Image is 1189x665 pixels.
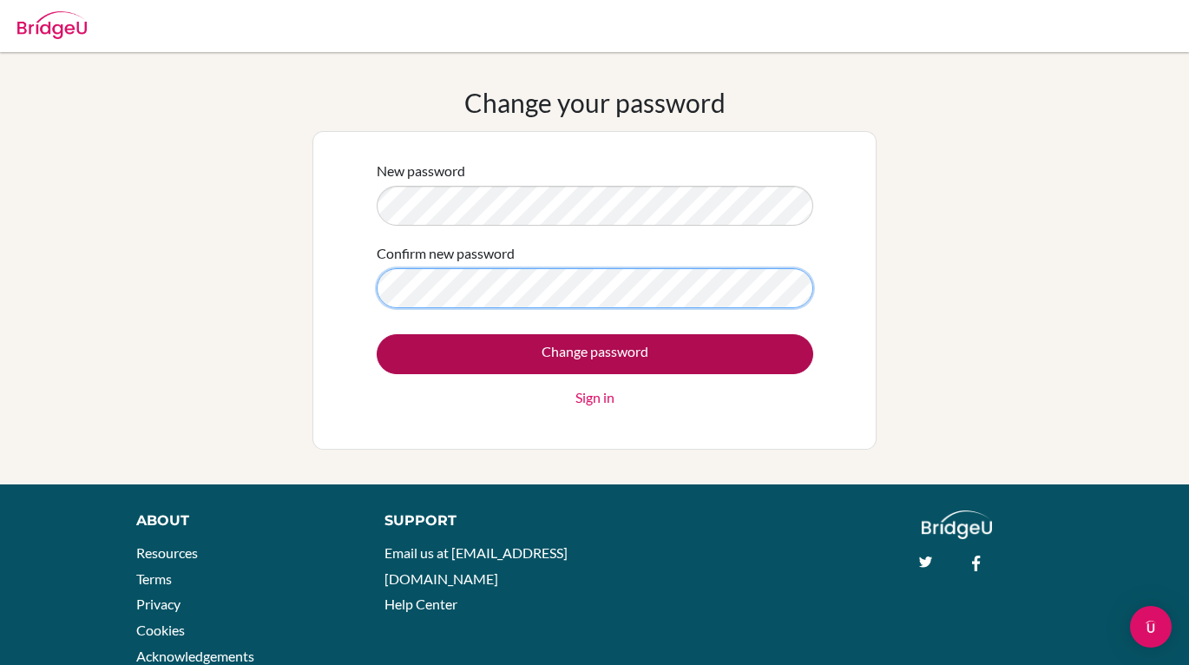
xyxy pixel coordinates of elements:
input: Change password [377,334,813,374]
a: Resources [136,544,198,561]
img: logo_white@2x-f4f0deed5e89b7ecb1c2cc34c3e3d731f90f0f143d5ea2071677605dd97b5244.png [922,510,992,539]
img: Bridge-U [17,11,87,39]
div: Support [384,510,577,531]
label: New password [377,161,465,181]
h1: Change your password [464,87,726,118]
a: Acknowledgements [136,648,254,664]
a: Privacy [136,596,181,612]
div: Open Intercom Messenger [1130,606,1172,648]
a: Terms [136,570,172,587]
a: Email us at [EMAIL_ADDRESS][DOMAIN_NAME] [384,544,568,587]
a: Cookies [136,622,185,638]
div: About [136,510,346,531]
a: Help Center [384,596,457,612]
a: Sign in [575,387,614,408]
label: Confirm new password [377,243,515,264]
